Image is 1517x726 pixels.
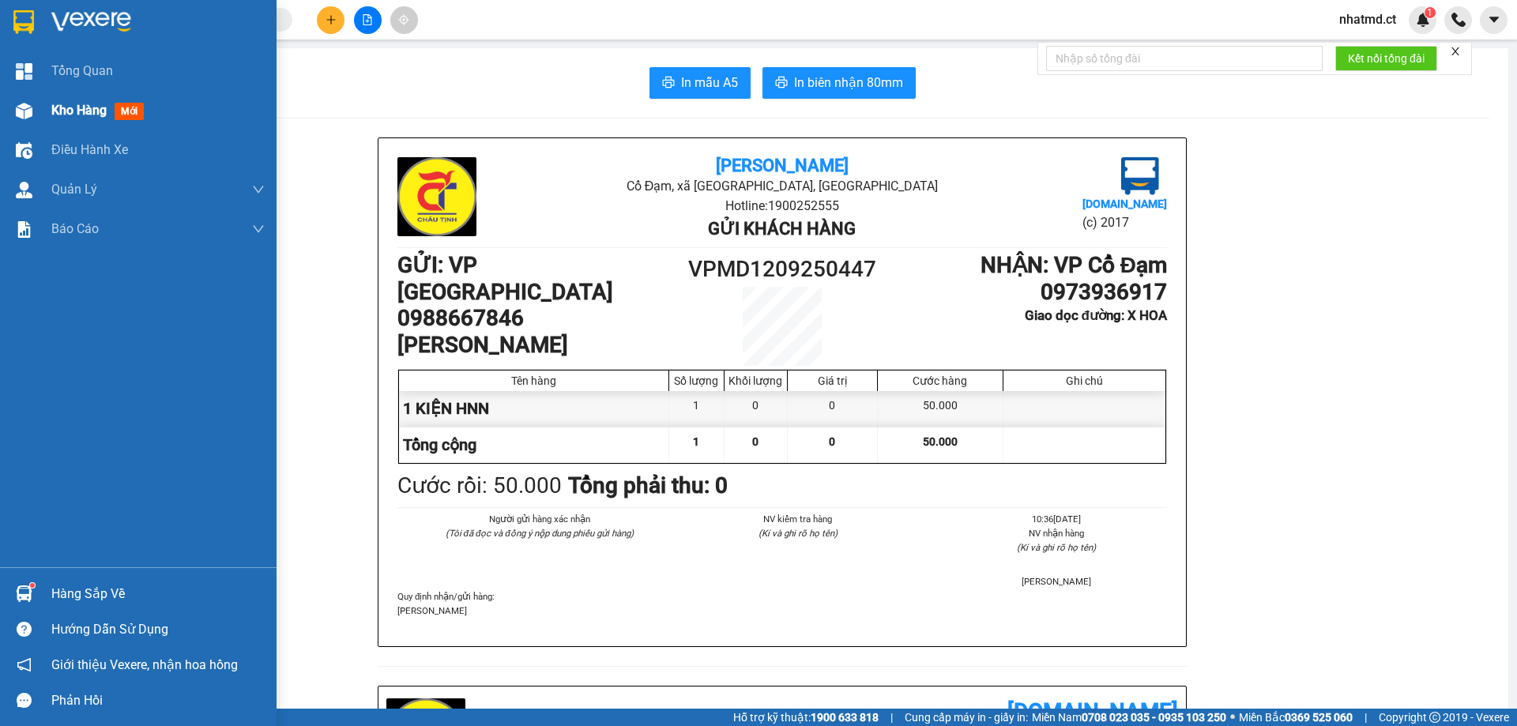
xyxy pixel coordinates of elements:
[758,528,838,539] i: (Kí và ghi rõ họ tên)
[811,711,879,724] strong: 1900 633 818
[829,435,835,448] span: 0
[1429,712,1440,723] span: copyright
[17,622,32,637] span: question-circle
[525,176,1038,196] li: Cổ Đạm, xã [GEOGRAPHIC_DATA], [GEOGRAPHIC_DATA]
[1348,50,1425,67] span: Kết nối tổng đài
[568,472,728,498] b: Tổng phải thu: 0
[669,391,725,427] div: 1
[1427,7,1432,18] span: 1
[148,58,661,78] li: Hotline: 1900252555
[51,103,107,118] span: Kho hàng
[775,76,788,91] span: printer
[403,374,664,387] div: Tên hàng
[947,574,1167,589] li: [PERSON_NAME]
[20,20,99,99] img: logo.jpg
[17,657,32,672] span: notification
[16,142,32,159] img: warehouse-icon
[397,332,686,359] h1: [PERSON_NAME]
[1082,197,1167,210] b: [DOMAIN_NAME]
[686,252,879,287] h1: VPMD1209250447
[1046,46,1323,71] input: Nhập số tổng đài
[947,512,1167,526] li: 10:36[DATE]
[1032,709,1226,726] span: Miền Nam
[1335,46,1437,71] button: Kết nối tổng đài
[762,67,916,99] button: printerIn biên nhận 80mm
[1082,213,1167,232] li: (c) 2017
[16,63,32,80] img: dashboard-icon
[429,512,649,526] li: Người gửi hàng xác nhận
[708,219,856,239] b: Gửi khách hàng
[397,305,686,332] h1: 0988667846
[16,221,32,238] img: solution-icon
[252,183,265,196] span: down
[1082,711,1226,724] strong: 0708 023 035 - 0935 103 250
[788,391,878,427] div: 0
[252,223,265,235] span: down
[51,219,99,239] span: Báo cáo
[446,528,634,539] i: (Tôi đã đọc và đồng ý nộp dung phiếu gửi hàng)
[792,374,873,387] div: Giá trị
[13,10,34,34] img: logo-vxr
[354,6,382,34] button: file-add
[981,252,1167,278] b: NHẬN : VP Cổ Đạm
[525,196,1038,216] li: Hotline: 1900252555
[1017,542,1096,553] i: (Kí và ghi rõ họ tên)
[1239,709,1353,726] span: Miền Bắc
[673,374,720,387] div: Số lượng
[879,279,1167,306] h1: 0973936917
[397,589,1167,618] div: Quy định nhận/gửi hàng :
[890,709,893,726] span: |
[1487,13,1501,27] span: caret-down
[397,468,562,503] div: Cước rồi : 50.000
[1365,709,1367,726] span: |
[51,61,113,81] span: Tổng Quan
[947,526,1167,540] li: NV nhận hàng
[20,115,235,167] b: GỬI : VP [GEOGRAPHIC_DATA]
[878,391,1003,427] div: 50.000
[728,374,783,387] div: Khối lượng
[923,435,958,448] span: 50.000
[725,391,788,427] div: 0
[317,6,344,34] button: plus
[1450,46,1461,57] span: close
[398,14,409,25] span: aim
[16,585,32,602] img: warehouse-icon
[1416,13,1430,27] img: icon-new-feature
[51,618,265,641] div: Hướng dẫn sử dụng
[794,73,903,92] span: In biên nhận 80mm
[1451,13,1466,27] img: phone-icon
[397,157,476,236] img: logo.jpg
[1327,9,1409,29] span: nhatmd.ct
[397,252,613,305] b: GỬI : VP [GEOGRAPHIC_DATA]
[17,693,32,708] span: message
[882,374,999,387] div: Cước hàng
[1007,374,1161,387] div: Ghi chú
[681,73,738,92] span: In mẫu A5
[1480,6,1508,34] button: caret-down
[649,67,751,99] button: printerIn mẫu A5
[403,435,476,454] span: Tổng cộng
[693,435,699,448] span: 1
[397,604,1167,618] p: [PERSON_NAME]
[148,39,661,58] li: Cổ Đạm, xã [GEOGRAPHIC_DATA], [GEOGRAPHIC_DATA]
[1285,711,1353,724] strong: 0369 525 060
[752,435,758,448] span: 0
[733,709,879,726] span: Hỗ trợ kỹ thuật:
[905,709,1028,726] span: Cung cấp máy in - giấy in:
[1025,307,1167,323] b: Giao dọc đường: X HOA
[30,583,35,588] sup: 1
[1425,7,1436,18] sup: 1
[51,655,238,675] span: Giới thiệu Vexere, nhận hoa hồng
[390,6,418,34] button: aim
[115,103,144,120] span: mới
[51,179,97,199] span: Quản Lý
[1007,698,1178,724] b: [DOMAIN_NAME]
[51,140,128,160] span: Điều hành xe
[1230,714,1235,720] span: ⚪️
[662,76,675,91] span: printer
[716,156,849,175] b: [PERSON_NAME]
[51,582,265,606] div: Hàng sắp về
[16,182,32,198] img: warehouse-icon
[1121,157,1159,195] img: logo.jpg
[16,103,32,119] img: warehouse-icon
